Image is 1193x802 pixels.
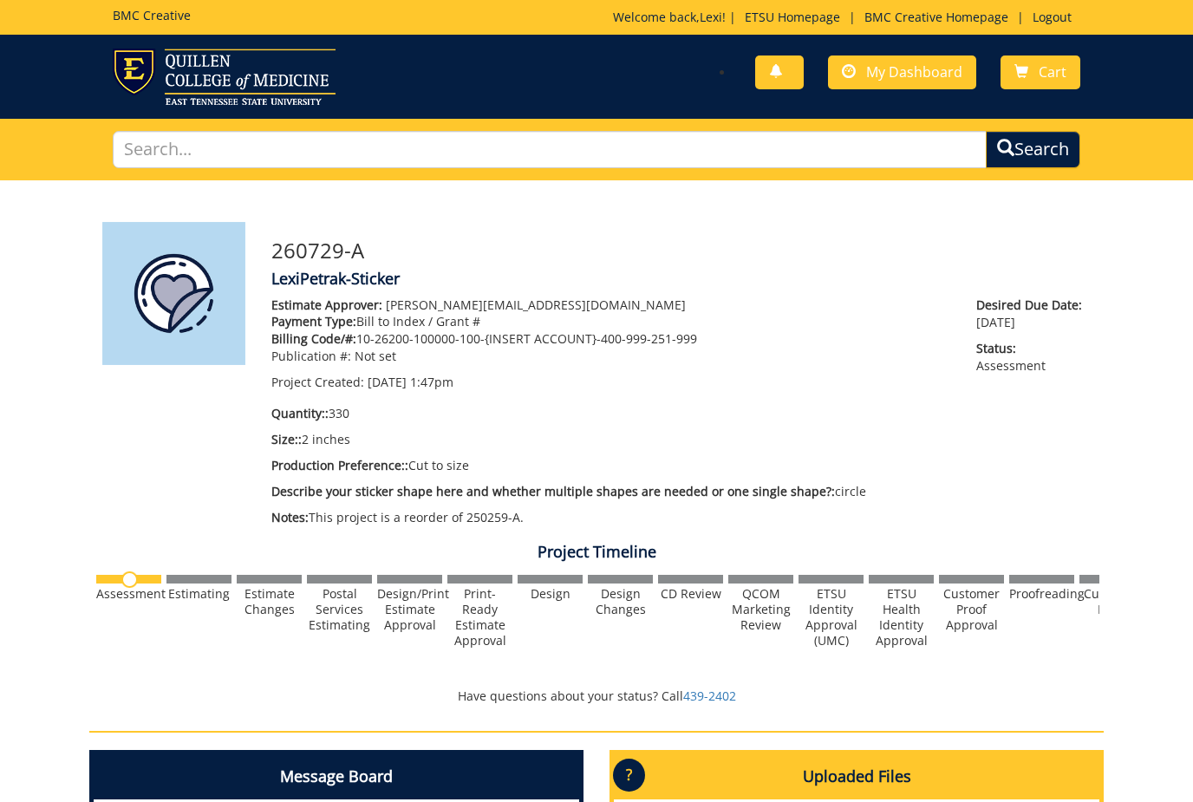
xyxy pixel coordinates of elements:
p: [DATE] [976,297,1091,331]
p: Welcome back, ! | | | [613,9,1080,26]
span: Desired Due Date: [976,297,1091,314]
div: Design/Print Estimate Approval [377,586,442,633]
p: Cut to size [271,457,950,474]
p: Bill to Index / Grant # [271,313,950,330]
span: Not set [355,348,396,364]
span: My Dashboard [866,62,962,82]
img: no [121,571,138,588]
p: [PERSON_NAME][EMAIL_ADDRESS][DOMAIN_NAME] [271,297,950,314]
span: Estimate Approver: [271,297,382,313]
span: Publication #: [271,348,351,364]
p: ? [613,759,645,792]
div: Customer Edits [1079,586,1144,617]
div: QCOM Marketing Review [728,586,793,633]
h3: 260729-A [271,239,1091,262]
span: Production Preference:: [271,457,408,473]
a: 439-2402 [683,688,736,704]
div: Estimate Changes [237,586,302,617]
h5: BMC Creative [113,9,191,22]
span: Payment Type: [271,313,356,329]
div: Estimating [166,586,231,602]
p: circle [271,483,950,500]
span: [DATE] 1:47pm [368,374,453,390]
span: Billing Code/#: [271,330,356,347]
h4: Uploaded Files [614,754,1099,799]
div: Print-Ready Estimate Approval [447,586,512,649]
p: Have questions about your status? Call [89,688,1104,705]
p: This project is a reorder of 250259-A. [271,509,950,526]
a: Cart [1001,55,1080,89]
a: Logout [1024,9,1080,25]
div: Postal Services Estimating [307,586,372,633]
span: Size:: [271,431,302,447]
span: Cart [1039,62,1066,82]
a: Lexi [700,9,722,25]
div: Customer Proof Approval [939,586,1004,633]
span: Project Created: [271,374,364,390]
div: CD Review [658,586,723,602]
p: Assessment [976,340,1091,375]
div: Design Changes [588,586,653,617]
div: Proofreading [1009,586,1074,602]
span: Notes: [271,509,309,525]
p: 2 inches [271,431,950,448]
a: BMC Creative Homepage [856,9,1017,25]
h4: LexiPetrak-Sticker [271,271,1091,288]
div: ETSU Health Identity Approval [869,586,934,649]
span: Quantity:: [271,405,329,421]
div: ETSU Identity Approval (UMC) [799,586,864,649]
img: Product featured image [102,222,245,365]
h4: Message Board [94,754,579,799]
img: ETSU logo [113,49,336,105]
p: 330 [271,405,950,422]
span: Describe your sticker shape here and whether multiple shapes are needed or one single shape?: [271,483,835,499]
div: Assessment [96,586,161,602]
input: Search... [113,131,988,168]
div: Design [518,586,583,602]
h4: Project Timeline [89,544,1104,561]
a: My Dashboard [828,55,976,89]
p: 10-26200-100000-100-{INSERT ACCOUNT}-400-999-251-999 [271,330,950,348]
button: Search [986,131,1080,168]
a: ETSU Homepage [736,9,849,25]
span: Status: [976,340,1091,357]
